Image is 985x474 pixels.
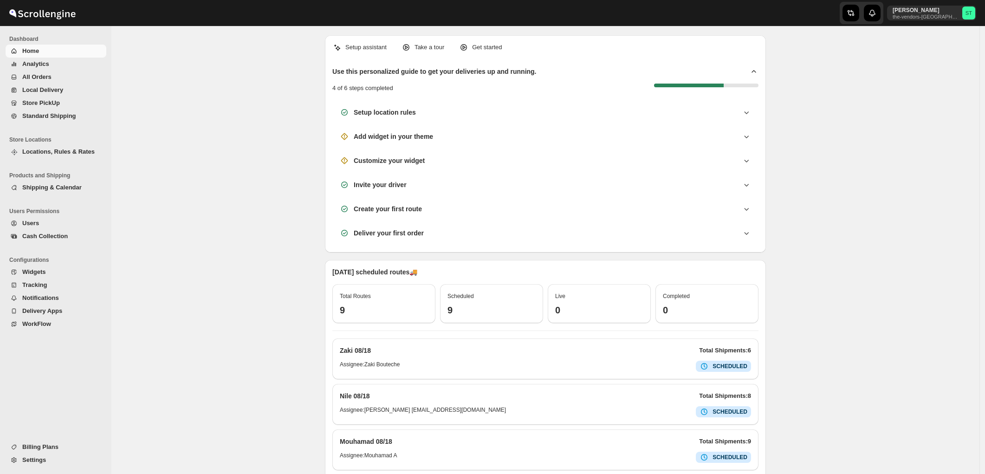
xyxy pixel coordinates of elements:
h3: 0 [555,305,643,316]
button: Delivery Apps [6,305,106,318]
img: ScrollEngine [7,1,77,25]
button: User menu [887,6,976,20]
span: Notifications [22,294,59,301]
b: SCHEDULED [713,454,747,461]
button: Cash Collection [6,230,106,243]
span: Local Delivery [22,86,63,93]
h3: Setup location rules [354,108,416,117]
span: Home [22,47,39,54]
span: Simcha Trieger [962,6,975,19]
span: Widgets [22,268,45,275]
p: Total Shipments: 9 [699,437,751,446]
span: Store PickUp [22,99,60,106]
span: Delivery Apps [22,307,62,314]
h3: Add widget in your theme [354,132,433,141]
p: Get started [472,43,502,52]
span: Settings [22,456,46,463]
button: WorkFlow [6,318,106,331]
button: Locations, Rules & Rates [6,145,106,158]
span: Cash Collection [22,233,68,240]
span: Analytics [22,60,49,67]
span: Configurations [9,256,107,264]
span: Shipping & Calendar [22,184,82,191]
span: Billing Plans [22,443,58,450]
button: Notifications [6,292,106,305]
text: ST [966,10,972,16]
b: SCHEDULED [713,409,747,415]
h3: Invite your driver [354,180,407,189]
button: Billing Plans [6,441,106,454]
p: the-vendors-[GEOGRAPHIC_DATA] [893,14,959,19]
span: Scheduled [447,293,474,299]
h2: Use this personalized guide to get your deliveries up and running. [332,67,537,76]
button: Tracking [6,279,106,292]
button: Settings [6,454,106,467]
h6: Assignee: [PERSON_NAME] [EMAIL_ADDRESS][DOMAIN_NAME] [340,406,506,417]
h2: Zaki 08/18 [340,346,371,355]
span: Tracking [22,281,47,288]
button: Widgets [6,266,106,279]
span: Dashboard [9,35,107,43]
p: [DATE] scheduled routes 🚚 [332,267,758,277]
button: Users [6,217,106,230]
p: Setup assistant [345,43,387,52]
b: SCHEDULED [713,363,747,370]
span: Locations, Rules & Rates [22,148,95,155]
span: Total Routes [340,293,371,299]
span: Standard Shipping [22,112,76,119]
h3: 9 [447,305,536,316]
h2: Mouhamad 08/18 [340,437,392,446]
span: All Orders [22,73,52,80]
span: Products and Shipping [9,172,107,179]
button: Shipping & Calendar [6,181,106,194]
button: Home [6,45,106,58]
h3: 9 [340,305,428,316]
span: Live [555,293,565,299]
p: Total Shipments: 6 [699,346,751,355]
p: [PERSON_NAME] [893,6,959,14]
button: All Orders [6,71,106,84]
span: Users [22,220,39,227]
span: Completed [663,293,690,299]
h3: 0 [663,305,751,316]
p: Take a tour [415,43,444,52]
h3: Deliver your first order [354,228,424,238]
span: WorkFlow [22,320,51,327]
p: Total Shipments: 8 [699,391,751,401]
h3: Customize your widget [354,156,425,165]
span: Users Permissions [9,208,107,215]
h3: Create your first route [354,204,422,214]
h6: Assignee: Mouhamad A [340,452,397,463]
button: Analytics [6,58,106,71]
h2: Nile 08/18 [340,391,370,401]
p: 4 of 6 steps completed [332,84,393,93]
span: Store Locations [9,136,107,143]
h6: Assignee: Zaki Bouteche [340,361,400,372]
